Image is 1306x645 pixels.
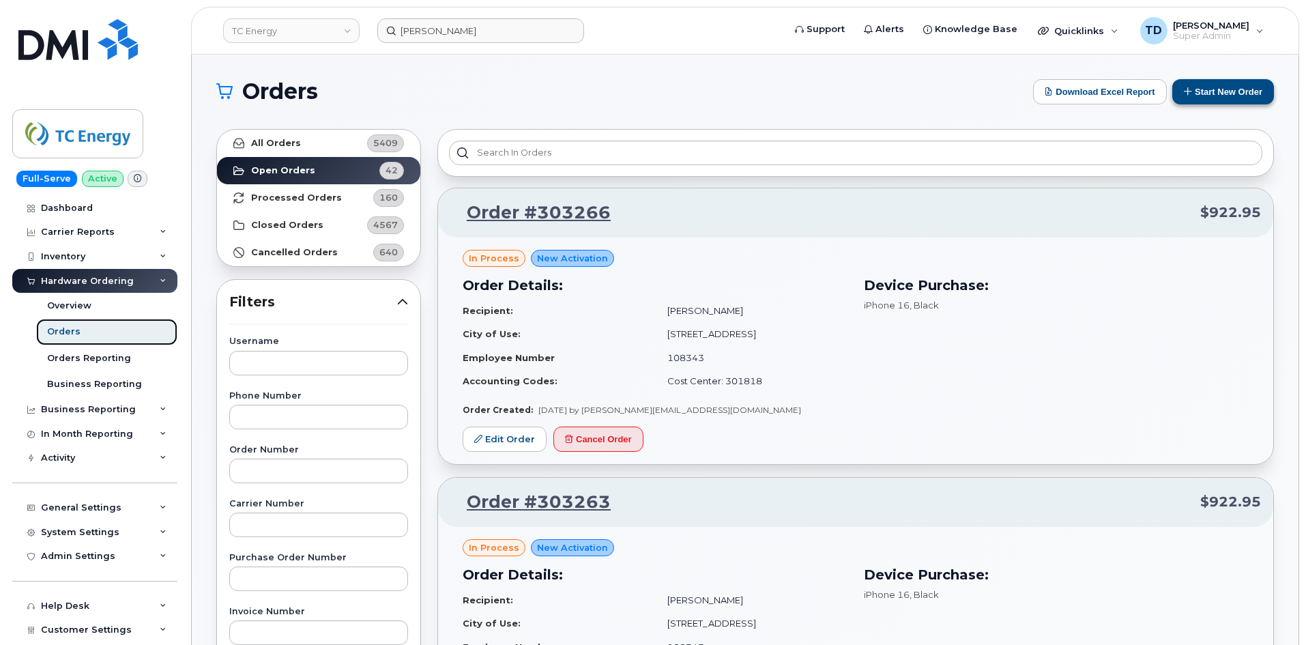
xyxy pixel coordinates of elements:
span: [DATE] by [PERSON_NAME][EMAIL_ADDRESS][DOMAIN_NAME] [538,405,801,415]
span: New Activation [537,541,608,554]
a: Closed Orders4567 [217,212,420,239]
span: Orders [242,81,318,102]
span: in process [469,252,519,265]
a: Cancelled Orders640 [217,239,420,266]
span: 42 [386,164,398,177]
a: All Orders5409 [217,130,420,157]
span: $922.95 [1200,203,1261,223]
span: iPhone 16 [864,300,910,311]
span: , Black [910,589,939,600]
strong: Closed Orders [251,220,323,231]
a: Processed Orders160 [217,184,420,212]
strong: Open Orders [251,165,315,176]
label: Invoice Number [229,607,408,616]
a: Order #303266 [450,201,611,225]
input: Search in orders [449,141,1262,165]
td: [PERSON_NAME] [655,299,847,323]
label: Purchase Order Number [229,554,408,562]
td: [PERSON_NAME] [655,588,847,612]
td: Cost Center: 301818 [655,369,847,393]
strong: City of Use: [463,328,521,339]
a: Open Orders42 [217,157,420,184]
label: Carrier Number [229,500,408,508]
span: $922.95 [1200,492,1261,512]
h3: Device Purchase: [864,275,1249,296]
strong: Order Created: [463,405,533,415]
button: Cancel Order [553,427,643,452]
strong: Recipient: [463,305,513,316]
label: Phone Number [229,392,408,401]
span: , Black [910,300,939,311]
strong: Recipient: [463,594,513,605]
td: [STREET_ADDRESS] [655,322,847,346]
td: 108343 [655,346,847,370]
strong: All Orders [251,138,301,149]
span: iPhone 16 [864,589,910,600]
span: Filters [229,292,397,312]
strong: Processed Orders [251,192,342,203]
h3: Order Details: [463,275,847,296]
h3: Device Purchase: [864,564,1249,585]
a: Edit Order [463,427,547,452]
strong: Employee Number [463,352,555,363]
iframe: Messenger Launcher [1247,586,1296,635]
span: 640 [379,246,398,259]
span: 5409 [373,137,398,149]
button: Download Excel Report [1033,79,1167,104]
strong: Accounting Codes: [463,375,557,386]
td: [STREET_ADDRESS] [655,612,847,635]
span: 160 [379,191,398,204]
span: 4567 [373,218,398,231]
a: Order #303263 [450,490,611,515]
label: Order Number [229,446,408,455]
span: New Activation [537,252,608,265]
h3: Order Details: [463,564,847,585]
span: in process [469,541,519,554]
strong: City of Use: [463,618,521,629]
strong: Cancelled Orders [251,247,338,258]
button: Start New Order [1172,79,1274,104]
label: Username [229,337,408,346]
